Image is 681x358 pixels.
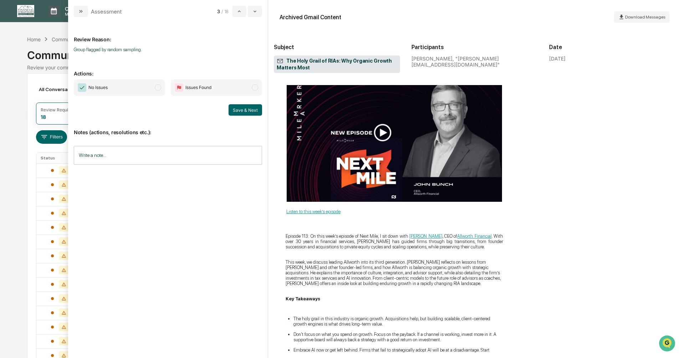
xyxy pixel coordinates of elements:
div: Assessment [91,8,122,15]
a: 🔎Data Lookup [4,156,48,169]
div: 18 [41,114,46,120]
p: Actions: [74,62,262,77]
p: Notes (actions, resolutions etc.): [74,121,262,135]
iframe: Open customer support [658,335,677,354]
div: 🔎 [7,160,13,165]
div: Communications Archive [27,43,654,62]
p: Manage Tasks [59,12,95,17]
p: Calendar [59,6,95,12]
span: / 18 [221,9,231,14]
div: Past conversations [7,79,48,85]
button: Save & Next [229,104,262,116]
a: 🖐️Preclearance [4,143,49,156]
img: 1746055101610-c473b297-6a78-478c-a979-82029cc54cd1 [7,54,20,67]
div: Review your communication records across channels [27,64,654,70]
span: Attestations [59,146,88,153]
div: Communications Archive [52,36,109,42]
button: Download Messages [614,11,670,23]
img: logo [17,5,34,17]
span: Data Lookup [14,159,45,166]
span: This week, we discuss leading Allworth into its third generation. [PERSON_NAME] reflects on lesso... [286,259,501,286]
img: 8933085812038_c878075ebb4cc5468115_72.jpg [15,54,28,67]
div: Start new chat [32,54,117,62]
img: Flag [175,83,183,92]
th: Status [36,153,83,163]
img: Checkmark [78,83,86,92]
a: 🗄️Attestations [49,143,91,156]
span: 3 [217,9,220,14]
div: All Conversations [36,84,90,95]
span: , CEO of [442,233,457,239]
button: Filters [36,130,67,144]
span: • [59,116,62,122]
span: [PERSON_NAME] [22,116,58,122]
span: Pylon [71,177,86,182]
div: Review Required [41,107,75,112]
span: [DATE] [63,116,78,122]
span: Don't focus on what you spend on growth. Focus on the payback. If a channel is working, invest mo... [293,332,496,342]
div: We're available if you need us! [32,62,98,67]
img: 1746055101610-c473b297-6a78-478c-a979-82029cc54cd1 [14,116,20,122]
div: [PERSON_NAME], "[PERSON_NAME][EMAIL_ADDRESS][DOMAIN_NAME]" [411,56,538,68]
span: Episode 113: On this week’s episode of Next Mile, I sit down with [286,233,408,239]
a: [PERSON_NAME] [409,233,442,239]
div: Home [27,36,41,42]
span: . With over 30 years in financial services, [PERSON_NAME] has guided firms through big transition... [286,233,503,249]
div: 🗄️ [52,146,57,152]
a: Allworth Financial [457,233,491,239]
p: Review Reason: [74,28,262,42]
span: [DATE] [63,97,78,102]
span: • [59,97,62,102]
span: Issues Found [185,84,211,91]
span: [PERSON_NAME] [22,97,58,102]
span: No Issues [88,84,108,91]
span: Download Messages [625,15,665,20]
img: 1746055101610-c473b297-6a78-478c-a979-82029cc54cd1 [14,97,20,103]
h2: Participants [411,44,538,51]
button: Start new chat [121,57,130,65]
span: The holy grail in this industry is organic growth. Acquisitions help, but building scalable, clie... [293,316,490,327]
div: [DATE] [549,56,565,62]
div: 🖐️ [7,146,13,152]
img: Jack Rasmussen [7,90,19,101]
img: Jack Rasmussen [7,109,19,121]
h2: Subject [274,44,400,51]
p: Group flagged by random sampling. [74,47,262,52]
b: Key Takeaways [286,296,320,301]
div: Archived Gmail Content [280,14,341,21]
p: How can we help? [7,15,130,26]
button: See all [111,78,130,86]
a: Listen to this week’s episode [286,209,340,214]
span: Preclearance [14,146,46,153]
h2: Date [549,44,675,51]
span: The Holy Grail of RIAs: Why Organic Growth Matters Most [277,58,397,71]
a: Powered byPylon [50,176,86,182]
